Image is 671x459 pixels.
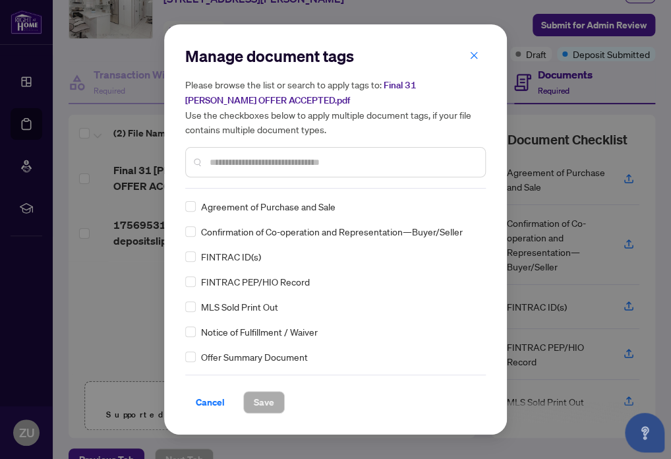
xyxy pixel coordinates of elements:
span: Confirmation of Co-operation and Representation—Buyer/Seller [201,224,463,239]
span: Notice of Fulfillment / Waiver [201,324,318,339]
span: Agreement of Purchase and Sale [201,199,335,214]
span: FINTRAC ID(s) [201,249,261,264]
span: Offer Summary Document [201,350,308,364]
span: close [469,51,479,60]
h2: Manage document tags [185,46,486,67]
span: MLS Sold Print Out [201,299,278,314]
span: Cancel [196,392,225,413]
button: Open asap [625,413,664,452]
span: FINTRAC PEP/HIO Record [201,274,310,289]
h5: Please browse the list or search to apply tags to: Use the checkboxes below to apply multiple doc... [185,77,486,137]
button: Save [243,391,285,413]
button: Cancel [185,391,235,413]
